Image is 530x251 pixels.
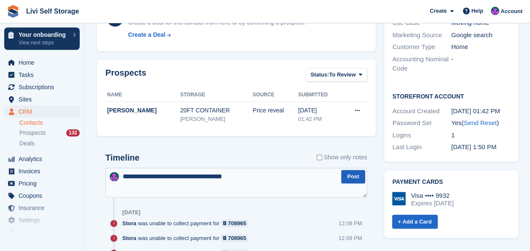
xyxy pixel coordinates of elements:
[228,234,246,242] div: 708965
[105,88,180,102] th: Name
[180,106,253,115] div: 20FT CONTAINER
[392,215,438,229] a: + Add a Card
[221,234,248,242] a: 708965
[19,106,69,117] span: CRM
[19,153,69,165] span: Analytics
[471,7,483,15] span: Help
[411,199,454,207] div: Expires [DATE]
[107,106,180,115] div: [PERSON_NAME]
[19,139,35,147] span: Deals
[339,234,362,242] div: 12:09 PM
[4,57,80,68] a: menu
[228,219,246,227] div: 708965
[393,42,452,52] div: Customer Type
[221,219,248,227] a: 708965
[451,118,510,128] div: Yes
[393,131,452,140] div: Logins
[122,209,140,216] div: [DATE]
[310,71,329,79] span: Status:
[393,118,452,128] div: Password Set
[4,106,80,117] a: menu
[4,177,80,189] a: menu
[298,115,341,123] div: 01:42 PM
[4,165,80,177] a: menu
[122,234,136,242] span: Stora
[110,172,119,181] img: Graham Cameron
[393,55,452,74] div: Accounting Nominal Code
[430,7,447,15] span: Create
[19,202,69,214] span: Insurance
[393,18,452,28] div: Use Case
[19,93,69,105] span: Sites
[451,131,510,140] div: 1
[19,177,69,189] span: Pricing
[19,69,69,81] span: Tasks
[4,190,80,202] a: menu
[4,69,80,81] a: menu
[180,115,253,123] div: [PERSON_NAME]
[341,170,365,184] button: Post
[393,92,510,100] h2: Storefront Account
[392,192,406,205] img: Visa Logo
[329,71,355,79] span: To Review
[393,30,452,40] div: Marketing Source
[451,42,510,52] div: Home
[339,219,362,227] div: 12:09 PM
[317,153,322,162] input: Show only notes
[128,30,305,39] a: Create a Deal
[411,192,454,199] div: Visa •••• 9932
[463,119,496,126] a: Send Reset
[19,81,69,93] span: Subscriptions
[451,30,510,40] div: Google search
[19,139,80,148] a: Deals
[19,119,80,127] a: Contacts
[4,202,80,214] a: menu
[23,4,82,18] a: Livi Self Storage
[451,143,496,150] time: 2025-07-21 12:50:03 UTC
[19,165,69,177] span: Invoices
[451,55,510,74] div: -
[122,234,253,242] div: was unable to collect payment for
[19,128,80,137] a: Prospects 132
[306,68,367,82] button: Status: To Review
[491,7,499,15] img: Graham Cameron
[393,106,452,116] div: Account Created
[4,153,80,165] a: menu
[298,106,341,115] div: [DATE]
[128,30,166,39] div: Create a Deal
[451,106,510,116] div: [DATE] 01:42 PM
[451,18,510,28] div: Moving home
[7,5,19,18] img: stora-icon-8386f47178a22dfd0bd8f6a31ec36ba5ce8667c1dd55bd0f319d3a0aa187defe.svg
[122,219,253,227] div: was unable to collect payment for
[461,119,498,126] span: ( )
[19,226,69,238] span: Capital
[105,68,146,84] h2: Prospects
[298,88,341,102] th: Submitted
[4,214,80,226] a: menu
[4,81,80,93] a: menu
[253,88,298,102] th: Source
[4,27,80,50] a: Your onboarding View next steps
[317,153,367,162] label: Show only notes
[19,39,69,46] p: View next steps
[66,129,80,136] div: 132
[393,142,452,152] div: Last Login
[500,7,522,16] span: Account
[4,93,80,105] a: menu
[253,106,298,115] div: Price reveal
[105,153,140,163] h2: Timeline
[19,57,69,68] span: Home
[180,88,253,102] th: Storage
[393,179,510,186] h2: Payment cards
[19,129,46,137] span: Prospects
[19,190,69,202] span: Coupons
[122,219,136,227] span: Stora
[4,226,80,238] a: menu
[19,32,69,38] p: Your onboarding
[19,214,69,226] span: Settings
